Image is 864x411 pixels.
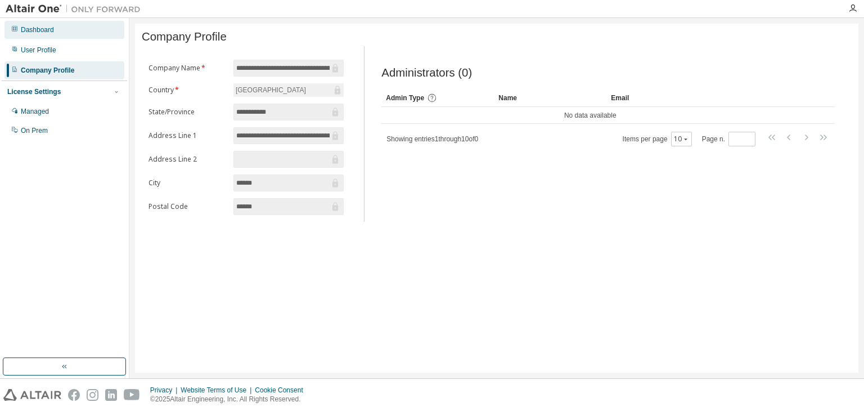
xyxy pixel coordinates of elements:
[6,3,146,15] img: Altair One
[381,107,799,124] td: No data available
[623,132,692,146] span: Items per page
[7,87,61,96] div: License Settings
[68,389,80,401] img: facebook.svg
[181,386,255,395] div: Website Terms of Use
[148,131,227,140] label: Address Line 1
[255,386,309,395] div: Cookie Consent
[105,389,117,401] img: linkedin.svg
[21,66,74,75] div: Company Profile
[674,135,689,144] button: 10
[702,132,755,146] span: Page n.
[148,64,227,73] label: Company Name
[142,30,227,43] span: Company Profile
[148,178,227,187] label: City
[386,135,478,143] span: Showing entries 1 through 10 of 0
[150,395,310,404] p: © 2025 Altair Engineering, Inc. All Rights Reserved.
[148,86,227,95] label: Country
[3,389,61,401] img: altair_logo.svg
[611,89,714,107] div: Email
[148,202,227,211] label: Postal Code
[87,389,98,401] img: instagram.svg
[21,107,49,116] div: Managed
[386,94,424,102] span: Admin Type
[21,46,56,55] div: User Profile
[148,108,227,117] label: State/Province
[381,66,472,79] span: Administrators (0)
[21,126,48,135] div: On Prem
[148,155,227,164] label: Address Line 2
[124,389,140,401] img: youtube.svg
[150,386,181,395] div: Privacy
[498,89,602,107] div: Name
[233,83,344,97] div: [GEOGRAPHIC_DATA]
[21,25,54,34] div: Dashboard
[234,84,308,96] div: [GEOGRAPHIC_DATA]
